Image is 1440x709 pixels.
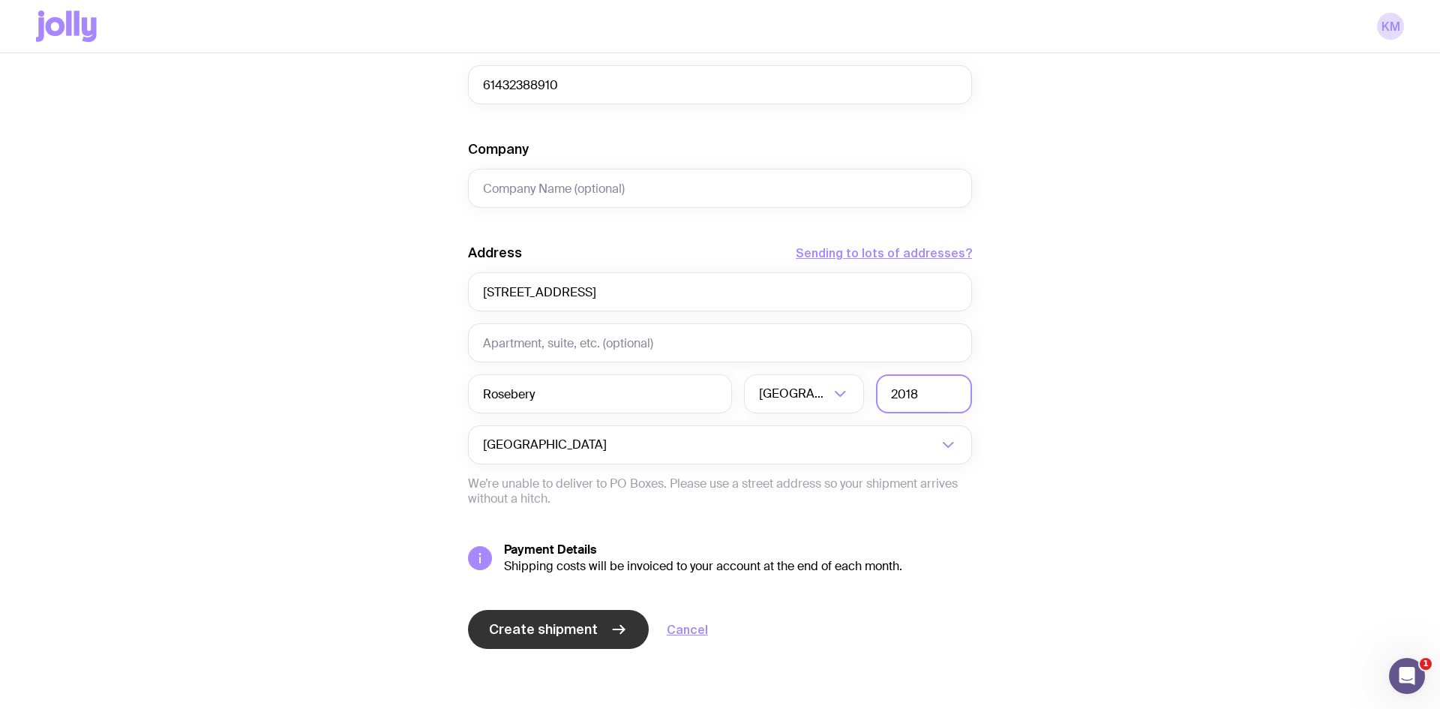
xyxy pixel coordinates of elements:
[744,374,864,413] div: Search for option
[610,425,937,464] input: Search for option
[1377,13,1404,40] a: KM
[796,244,972,262] button: Sending to lots of addresses?
[468,476,972,506] p: We’re unable to deliver to PO Boxes. Please use a street address so your shipment arrives without...
[468,169,972,208] input: Company Name (optional)
[468,610,649,649] button: Create shipment
[504,559,972,574] div: Shipping costs will be invoiced to your account at the end of each month.
[1420,658,1432,670] span: 1
[468,244,522,262] label: Address
[667,620,708,638] a: Cancel
[468,65,972,104] input: 0400 123 456
[504,542,972,557] h5: Payment Details
[483,425,610,464] span: [GEOGRAPHIC_DATA]
[468,140,529,158] label: Company
[468,425,972,464] div: Search for option
[1389,658,1425,694] iframe: Intercom live chat
[489,620,598,638] span: Create shipment
[468,323,972,362] input: Apartment, suite, etc. (optional)
[759,374,829,413] span: [GEOGRAPHIC_DATA]
[876,374,972,413] input: Postcode
[468,272,972,311] input: Street Address
[468,374,732,413] input: Suburb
